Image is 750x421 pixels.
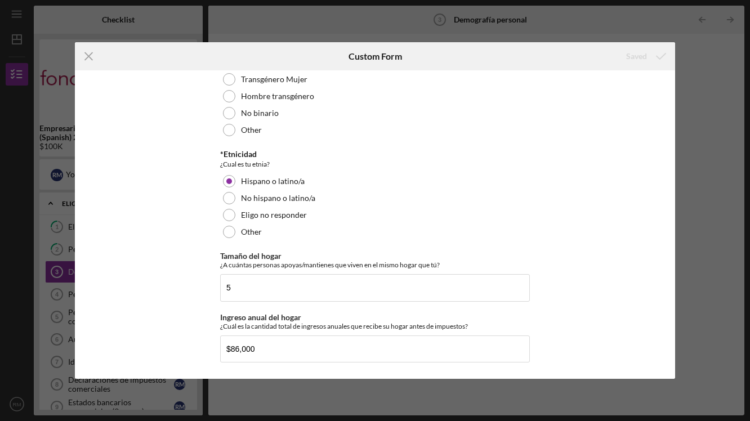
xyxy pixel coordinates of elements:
h6: Custom Form [349,51,402,61]
label: Hispano o latino/a [241,177,305,186]
label: Other [241,126,262,135]
label: No hispano o latino/a [241,194,315,203]
label: No binario [241,109,279,118]
div: ¿A cuántas personas apoyas/mantienes que viven en el mismo hogar que tú? [220,261,530,269]
div: ¿Cual es tu etnia? [220,159,530,170]
label: Transgénero Mujer [241,75,307,84]
label: Hombre transgénero [241,92,314,101]
label: Eligo no responder [241,210,307,220]
label: Other [241,227,262,236]
button: Saved [615,45,675,68]
div: ¿Cuál es la cantidad total de ingresos anuales que recibe su hogar antes de impuestos? [220,322,530,330]
label: Tamaño del hogar [220,251,282,261]
div: Saved [626,45,647,68]
div: *Etnicidad [220,150,530,159]
label: Ingreso anual del hogar [220,312,301,322]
